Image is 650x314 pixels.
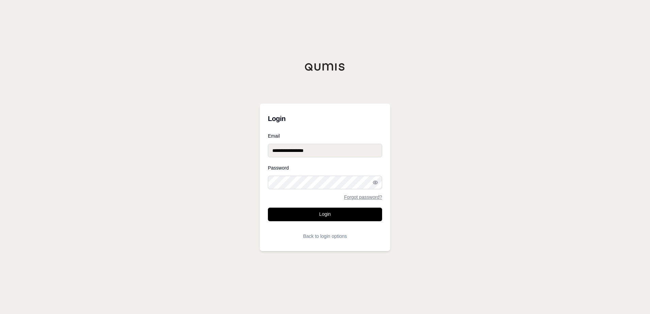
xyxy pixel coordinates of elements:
label: Email [268,134,382,138]
a: Forgot password? [344,195,382,199]
img: Qumis [305,63,345,71]
button: Back to login options [268,229,382,243]
button: Login [268,208,382,221]
h3: Login [268,112,382,125]
label: Password [268,165,382,170]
